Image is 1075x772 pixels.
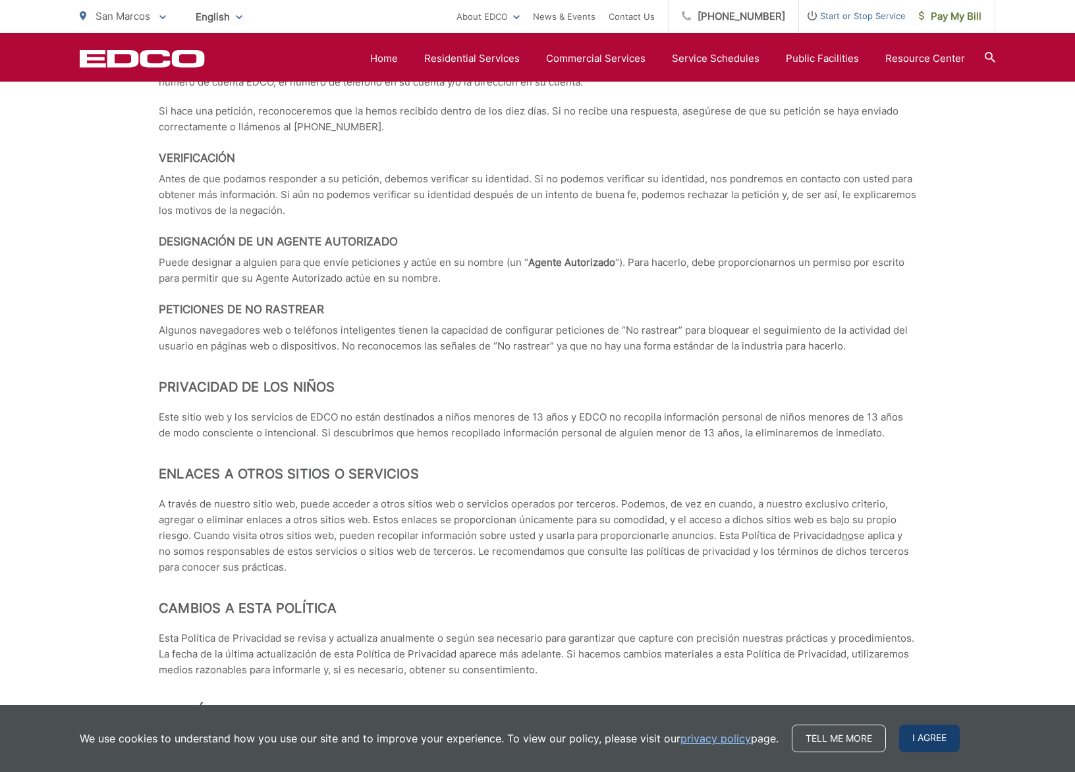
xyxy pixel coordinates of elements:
a: Commercial Services [546,51,646,66]
span: Pay My Bill [919,9,981,24]
h3: Designación de un agente autorizado [159,235,916,248]
a: Residential Services [424,51,520,66]
a: Resource Center [885,51,965,66]
h2: Contáctenos [159,703,916,719]
a: Service Schedules [672,51,759,66]
p: Algunos navegadores web o teléfonos inteligentes tienen la capacidad de configurar peticiones de ... [159,322,916,354]
a: About EDCO [456,9,520,24]
a: Tell me more [792,725,886,752]
span: San Marcos [96,10,150,22]
h3: Peticiones de no rastrear [159,303,916,316]
h2: Privacidad de los niños [159,379,916,395]
h2: Cambios a esta política [159,600,916,616]
a: News & Events [533,9,595,24]
p: Puede designar a alguien para que envíe peticiones y actúe en su nombre (un “ “). Para hacerlo, d... [159,255,916,286]
strong: Agente Autorizado [528,256,615,269]
span: no [842,529,854,542]
h3: Verificación [159,151,916,165]
a: Contact Us [609,9,655,24]
a: Public Facilities [786,51,859,66]
a: EDCD logo. Return to the homepage. [80,49,205,68]
p: Este sitio web y los servicios de EDCO no están destinados a niños menores de 13 años y EDCO no r... [159,409,916,441]
p: Esta Política de Privacidad se revisa y actualiza anualmente o según sea necesario para garantiza... [159,630,916,678]
a: Home [370,51,398,66]
p: A través de nuestro sitio web, puede acceder a otros sitios web o servicios operados por terceros... [159,496,916,575]
a: privacy policy [680,731,751,746]
span: I agree [899,725,960,752]
p: Si hace una petición, reconoceremos que la hemos recibido dentro de los diez días. Si no recibe u... [159,103,916,135]
h2: Enlaces a otros sitios o servicios [159,466,916,482]
p: We use cookies to understand how you use our site and to improve your experience. To view our pol... [80,731,779,746]
p: Antes de que podamos responder a su petición, debemos verificar su identidad. Si no podemos verif... [159,171,916,219]
span: English [186,5,252,28]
